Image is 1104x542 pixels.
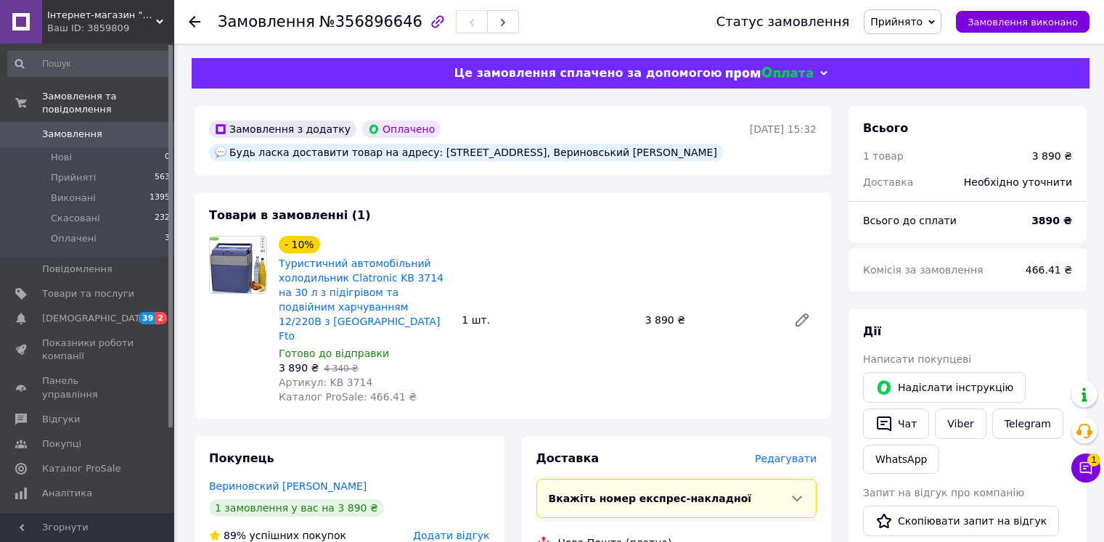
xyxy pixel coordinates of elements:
[51,151,72,164] span: Нові
[51,232,97,245] span: Оплачені
[155,212,170,225] span: 232
[968,17,1078,28] span: Замовлення виконано
[456,310,639,330] div: 1 шт.
[224,530,246,541] span: 89%
[42,312,150,325] span: [DEMOGRAPHIC_DATA]
[863,264,984,276] span: Комісія за замовлення
[362,120,441,138] div: Оплачено
[42,512,134,538] span: Управління сайтом
[1031,215,1072,226] b: 3890 ₴
[1087,453,1100,467] span: 1
[935,408,986,439] a: Viber
[279,391,417,403] span: Каталог ProSale: 466.41 ₴
[209,144,723,161] div: Будь ласка доставити товар на адресу: [STREET_ADDRESS], Вериновський [PERSON_NAME]
[1071,453,1100,483] button: Чат з покупцем1
[319,13,422,30] span: №356896646
[863,121,908,135] span: Всього
[863,353,971,365] span: Написати покупцеві
[549,493,752,504] span: Вкажіть номер експрес-накладної
[863,150,904,162] span: 1 товар
[956,11,1089,33] button: Замовлення виконано
[189,15,200,29] div: Повернутися назад
[279,258,443,342] a: Туристичний автомобільний холодильник Clatronic KB 3714 на 30 л з підігрівом та подвійним харчува...
[279,348,389,359] span: Готово до відправки
[863,176,913,188] span: Доставка
[324,364,358,374] span: 4 340 ₴
[716,15,850,29] div: Статус замовлення
[870,16,923,28] span: Прийнято
[150,192,170,205] span: 1395
[955,166,1081,198] div: Необхідно уточнити
[279,362,319,374] span: 3 890 ₴
[51,212,100,225] span: Скасовані
[218,13,315,30] span: Замовлення
[454,66,721,80] span: Це замовлення сплачено за допомогою
[42,413,80,426] span: Відгуки
[42,287,134,300] span: Товари та послуги
[165,151,170,164] span: 0
[42,128,102,141] span: Замовлення
[863,445,939,474] a: WhatsApp
[863,372,1026,403] button: Надіслати інструкцію
[42,337,134,363] span: Показники роботи компанії
[215,147,226,158] img: :speech_balloon:
[750,123,817,135] time: [DATE] 15:32
[42,374,134,401] span: Панель управління
[7,51,171,77] input: Пошук
[279,236,320,253] div: - 10%
[209,451,274,465] span: Покупець
[209,480,367,492] a: Вериновский [PERSON_NAME]
[51,171,96,184] span: Прийняті
[42,90,174,116] span: Замовлення та повідомлення
[1032,149,1072,163] div: 3 890 ₴
[863,506,1059,536] button: Скопіювати запит на відгук
[42,438,81,451] span: Покупці
[209,208,371,222] span: Товари в замовленні (1)
[279,377,372,388] span: Артикул: KB 3714
[209,499,384,517] div: 1 замовлення у вас на 3 890 ₴
[155,171,170,184] span: 563
[42,462,120,475] span: Каталог ProSale
[726,67,813,81] img: evopay logo
[210,237,266,293] img: Туристичний автомобільний холодильник Clatronic KB 3714 на 30 л з підігрівом та подвійним харчува...
[413,530,489,541] span: Додати відгук
[139,312,155,324] span: 39
[165,232,170,245] span: 3
[863,215,957,226] span: Всього до сплати
[863,487,1024,498] span: Запит на відгук про компанію
[992,408,1063,439] a: Telegram
[47,22,174,35] div: Ваш ID: 3859809
[863,408,929,439] button: Чат
[536,451,600,465] span: Доставка
[1026,264,1072,276] span: 466.41 ₴
[755,453,817,464] span: Редагувати
[155,312,167,324] span: 2
[42,487,92,500] span: Аналітика
[788,305,817,334] a: Редагувати
[42,263,113,276] span: Повідомлення
[51,192,96,205] span: Виконані
[863,324,881,338] span: Дії
[47,9,156,22] span: Інтернет-магазин "FtoPay"
[209,120,356,138] div: Замовлення з додатку
[639,310,782,330] div: 3 890 ₴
